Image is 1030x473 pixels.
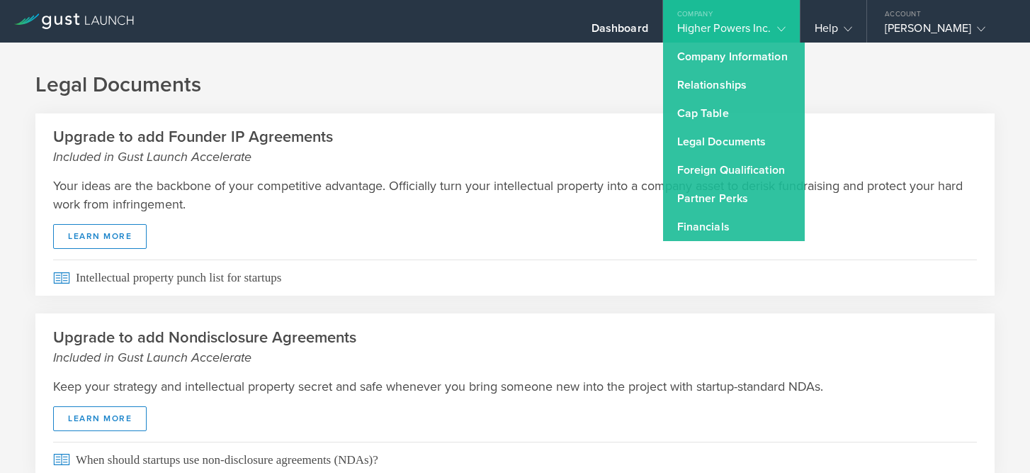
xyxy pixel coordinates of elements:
h1: Legal Documents [35,71,995,99]
small: Included in Gust Launch Accelerate [53,148,977,166]
a: Intellectual property punch list for startups [35,260,995,296]
p: Keep your strategy and intellectual property secret and safe whenever you bring someone new into ... [53,377,977,396]
a: Learn More [53,224,147,249]
div: [PERSON_NAME] [885,21,1005,43]
h2: Upgrade to add Nondisclosure Agreements [53,328,977,367]
div: Help [815,21,852,43]
div: Dashboard [592,21,648,43]
div: Higher Powers Inc. [677,21,786,43]
a: Learn More [53,406,147,431]
small: Included in Gust Launch Accelerate [53,348,977,367]
h2: Upgrade to add Founder IP Agreements [53,127,977,166]
span: Intellectual property punch list for startups [53,260,977,296]
p: Your ideas are the backbone of your competitive advantage. Officially turn your intellectual prop... [53,177,977,213]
